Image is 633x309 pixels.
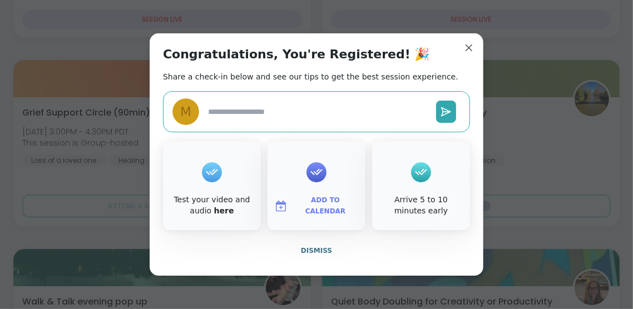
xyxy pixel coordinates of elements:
span: Dismiss [301,247,332,255]
h2: Share a check-in below and see our tips to get the best session experience. [163,71,458,82]
a: here [214,206,234,215]
button: Dismiss [163,239,470,262]
img: ShareWell Logomark [274,200,288,213]
span: m [180,102,191,122]
button: Add to Calendar [270,195,363,218]
div: Arrive 5 to 10 minutes early [374,195,468,216]
span: Add to Calendar [292,195,359,217]
div: Test your video and audio [165,195,259,216]
h1: Congratulations, You're Registered! 🎉 [163,47,430,62]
